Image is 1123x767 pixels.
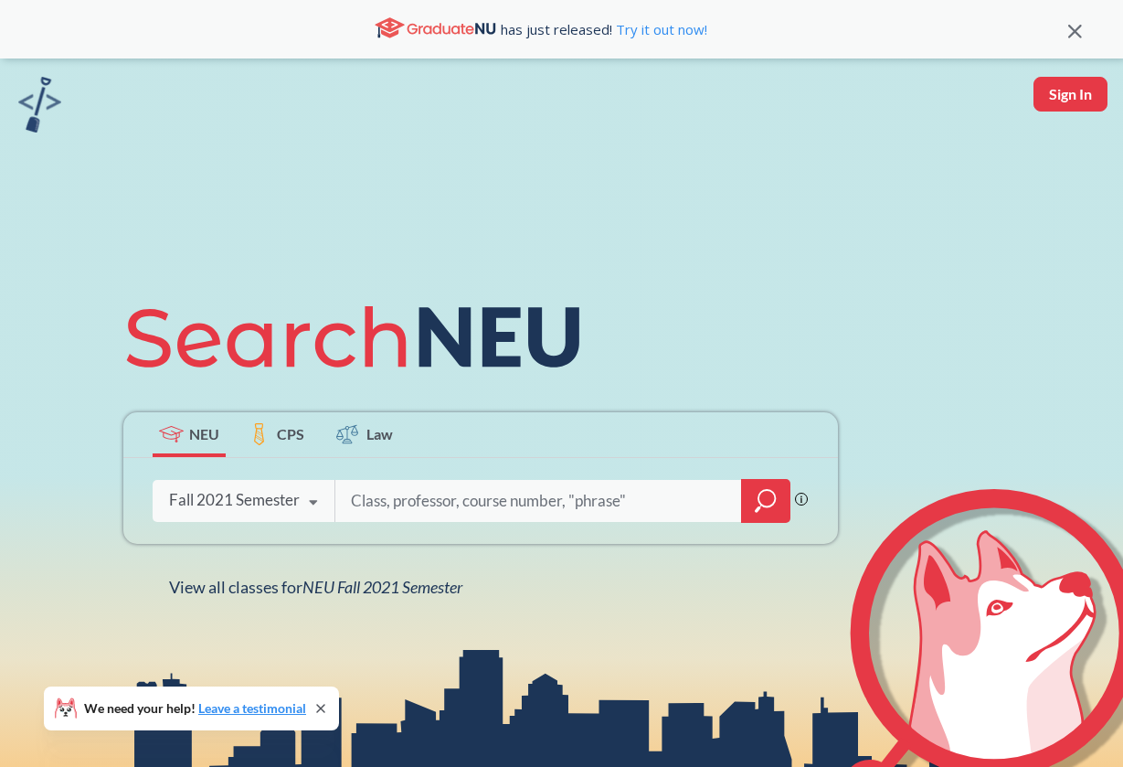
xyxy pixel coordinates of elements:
[189,423,219,444] span: NEU
[169,577,462,597] span: View all classes for
[501,19,707,39] span: has just released!
[612,20,707,38] a: Try it out now!
[755,488,777,514] svg: magnifying glass
[18,77,61,133] img: sandbox logo
[18,77,61,138] a: sandbox logo
[1033,77,1107,112] button: Sign In
[84,702,306,715] span: We need your help!
[741,479,790,523] div: magnifying glass
[349,482,729,520] input: Class, professor, course number, "phrase"
[366,423,393,444] span: Law
[169,490,300,510] div: Fall 2021 Semester
[198,700,306,716] a: Leave a testimonial
[302,577,462,597] span: NEU Fall 2021 Semester
[277,423,304,444] span: CPS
